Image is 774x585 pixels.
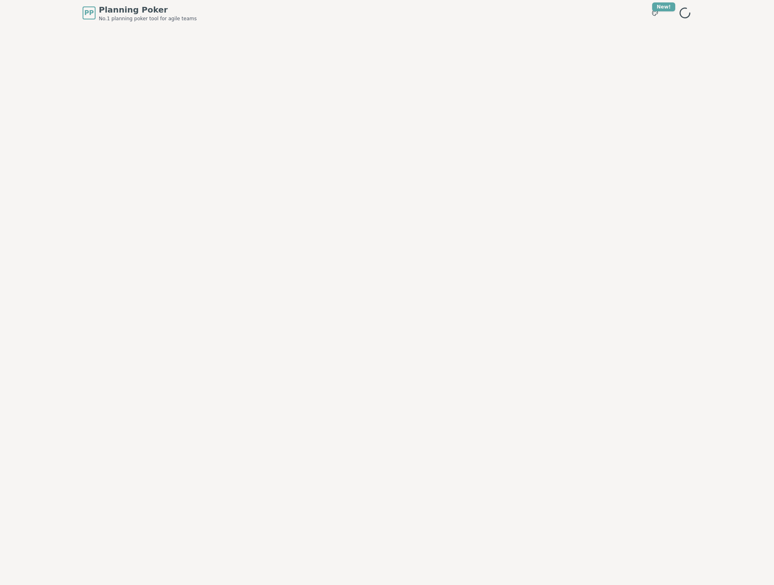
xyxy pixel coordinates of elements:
[99,15,197,22] span: No.1 planning poker tool for agile teams
[99,4,197,15] span: Planning Poker
[83,4,197,22] a: PPPlanning PokerNo.1 planning poker tool for agile teams
[84,8,94,18] span: PP
[652,2,675,11] div: New!
[648,6,662,20] button: New!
